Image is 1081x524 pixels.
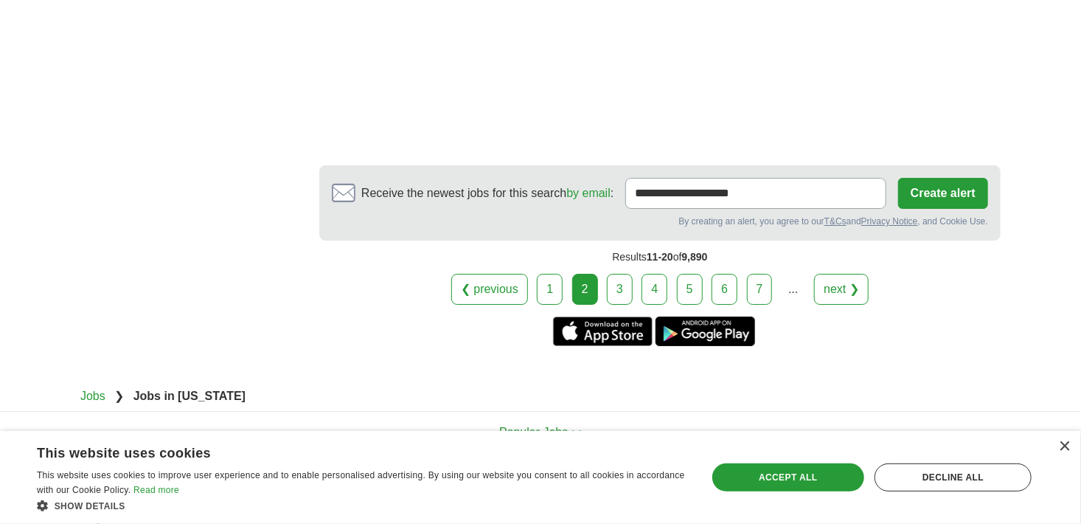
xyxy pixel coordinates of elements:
[566,187,611,199] a: by email
[499,426,568,438] span: Popular Jobs
[571,430,582,436] img: toggle icon
[55,501,125,511] span: Show details
[80,390,105,402] a: Jobs
[824,216,847,227] a: T&Cs
[361,185,614,202] span: Receive the newest jobs for this search :
[37,498,687,513] div: Show details
[656,317,755,346] a: Get the Android app
[814,274,869,305] a: next ❯
[332,215,988,228] div: By creating an alert, you agree to our and , and Cookie Use.
[682,251,708,263] span: 9,890
[133,485,179,495] a: Read more, opens a new window
[647,251,673,263] span: 11-20
[553,317,653,346] a: Get the iPhone app
[747,274,773,305] a: 7
[712,274,737,305] a: 6
[861,216,918,227] a: Privacy Notice
[677,274,703,305] a: 5
[642,274,667,305] a: 4
[779,275,808,304] div: ...
[1059,441,1070,452] div: Close
[572,274,598,305] div: 2
[319,241,1001,274] div: Results of
[451,274,528,305] a: ❮ previous
[712,463,865,492] div: Accept all
[898,178,988,209] button: Create alert
[875,463,1032,492] div: Decline all
[133,390,246,402] strong: Jobs in [US_STATE]
[37,470,685,495] span: This website uses cookies to improve user experience and to enable personalised advertising. By u...
[607,274,633,305] a: 3
[537,274,563,305] a: 1
[37,440,650,462] div: This website uses cookies
[114,390,124,402] span: ❯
